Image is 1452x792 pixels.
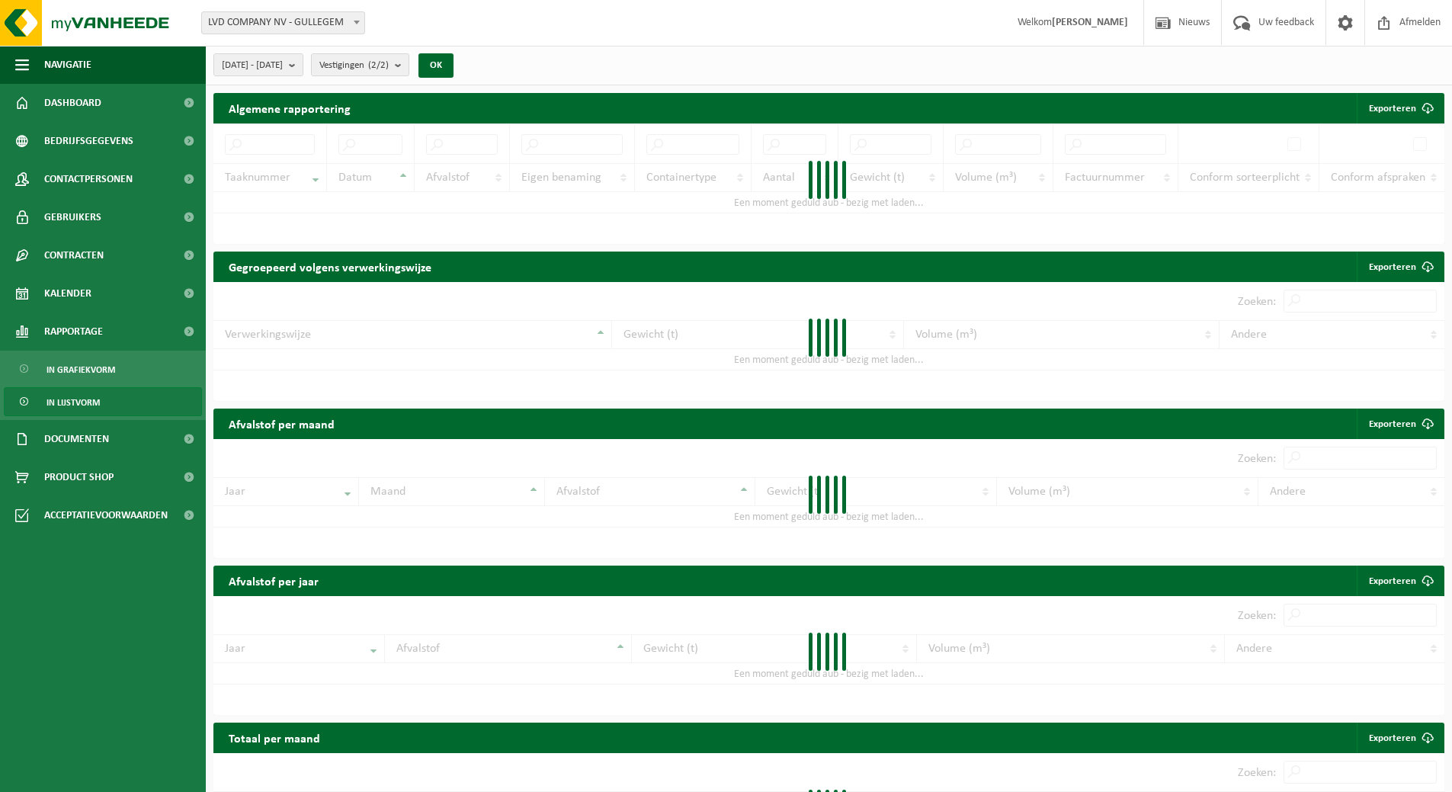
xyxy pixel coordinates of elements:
[418,53,454,78] button: OK
[213,566,334,595] h2: Afvalstof per jaar
[368,60,389,70] count: (2/2)
[201,11,365,34] span: LVD COMPANY NV - GULLEGEM
[311,53,409,76] button: Vestigingen(2/2)
[213,252,447,281] h2: Gegroepeerd volgens verwerkingswijze
[44,458,114,496] span: Product Shop
[1052,17,1128,28] strong: [PERSON_NAME]
[213,53,303,76] button: [DATE] - [DATE]
[319,54,389,77] span: Vestigingen
[44,496,168,534] span: Acceptatievoorwaarden
[222,54,283,77] span: [DATE] - [DATE]
[4,387,202,416] a: In lijstvorm
[1357,723,1443,753] a: Exporteren
[1357,409,1443,439] a: Exporteren
[44,236,104,274] span: Contracten
[4,354,202,383] a: In grafiekvorm
[44,198,101,236] span: Gebruikers
[213,93,366,123] h2: Algemene rapportering
[44,420,109,458] span: Documenten
[213,409,350,438] h2: Afvalstof per maand
[1357,566,1443,596] a: Exporteren
[46,388,100,417] span: In lijstvorm
[44,84,101,122] span: Dashboard
[1357,93,1443,123] button: Exporteren
[44,160,133,198] span: Contactpersonen
[44,313,103,351] span: Rapportage
[44,46,91,84] span: Navigatie
[213,723,335,752] h2: Totaal per maand
[1357,252,1443,282] a: Exporteren
[44,122,133,160] span: Bedrijfsgegevens
[46,355,115,384] span: In grafiekvorm
[44,274,91,313] span: Kalender
[202,12,364,34] span: LVD COMPANY NV - GULLEGEM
